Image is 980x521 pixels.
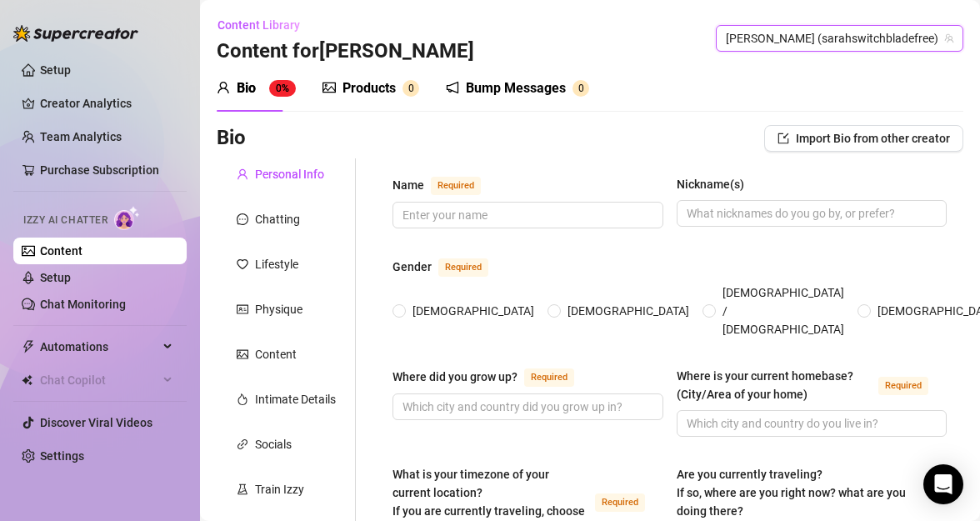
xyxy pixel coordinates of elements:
[40,271,71,284] a: Setup
[402,80,419,97] sup: 0
[255,165,324,183] div: Personal Info
[114,206,140,230] img: AI Chatter
[561,302,696,320] span: [DEMOGRAPHIC_DATA]
[944,33,954,43] span: team
[255,210,300,228] div: Chatting
[572,80,589,97] sup: 0
[878,377,928,395] span: Required
[237,258,248,270] span: heart
[255,435,292,453] div: Socials
[269,80,296,97] sup: 0%
[446,81,459,94] span: notification
[40,244,82,258] a: Content
[764,125,963,152] button: Import Bio from other creator
[322,81,336,94] span: picture
[716,283,851,338] span: [DEMOGRAPHIC_DATA] / [DEMOGRAPHIC_DATA]
[13,25,138,42] img: logo-BBDzfeDw.svg
[237,78,256,98] div: Bio
[796,132,950,145] span: Import Bio from other creator
[402,206,650,224] input: Name
[687,414,934,433] input: Where is your current homebase? (City/Area of your home)
[524,368,574,387] span: Required
[40,130,122,143] a: Team Analytics
[237,168,248,180] span: user
[687,204,934,223] input: Nickname(s)
[22,374,32,386] img: Chat Copilot
[237,213,248,225] span: message
[237,348,248,360] span: picture
[217,38,474,65] h3: Content for [PERSON_NAME]
[392,175,499,195] label: Name
[406,302,541,320] span: [DEMOGRAPHIC_DATA]
[255,345,297,363] div: Content
[677,367,872,403] div: Where is your current homebase? (City/Area of your home)
[40,63,71,77] a: Setup
[392,176,424,194] div: Name
[40,90,173,117] a: Creator Analytics
[595,493,645,512] span: Required
[40,333,158,360] span: Automations
[40,416,152,429] a: Discover Viral Videos
[255,255,298,273] div: Lifestyle
[40,163,159,177] a: Purchase Subscription
[392,257,507,277] label: Gender
[237,438,248,450] span: link
[23,213,107,228] span: Izzy AI Chatter
[392,368,517,386] div: Where did you grow up?
[392,258,432,276] div: Gender
[217,125,246,152] h3: Bio
[392,367,592,387] label: Where did you grow up?
[777,133,789,144] span: import
[237,393,248,405] span: fire
[237,483,248,495] span: experiment
[217,81,230,94] span: user
[40,298,126,311] a: Chat Monitoring
[677,367,947,403] label: Where is your current homebase? (City/Area of your home)
[923,464,963,504] div: Open Intercom Messenger
[237,303,248,315] span: idcard
[217,18,300,32] span: Content Library
[438,258,488,277] span: Required
[255,390,336,408] div: Intimate Details
[402,398,650,416] input: Where did you grow up?
[677,175,744,193] div: Nickname(s)
[677,175,756,193] label: Nickname(s)
[217,12,313,38] button: Content Library
[40,449,84,463] a: Settings
[22,340,35,353] span: thunderbolt
[255,300,302,318] div: Physique
[40,367,158,393] span: Chat Copilot
[431,177,481,195] span: Required
[342,78,396,98] div: Products
[677,468,906,518] span: Are you currently traveling? If so, where are you right now? what are you doing there?
[466,78,566,98] div: Bump Messages
[726,26,953,51] span: Sarah (sarahswitchbladefree)
[255,480,304,498] div: Train Izzy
